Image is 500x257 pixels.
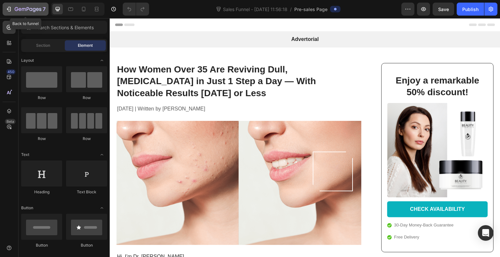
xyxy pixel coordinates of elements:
p: Free Delivery [285,216,344,223]
a: CHECK AVAILABILITY [278,183,378,199]
iframe: Design area [110,18,500,257]
div: CHECK AVAILABILITY [300,188,355,195]
button: 7 [3,3,49,16]
input: Search Sections & Elements [21,21,107,34]
div: Publish [462,6,479,13]
span: Text [21,152,29,158]
span: Save [438,6,449,12]
span: Section [36,43,50,48]
div: Row [66,95,107,101]
button: Save [433,3,454,16]
p: Hi, I’m Dr. [PERSON_NAME], [7,235,251,242]
span: Pre-sales Page [294,6,327,13]
span: Layout [21,58,34,63]
div: Text Block [66,189,107,195]
div: Row [21,136,62,142]
img: gempages_585576053401977691-e8614c0e-cfbb-4d76-9890-7209f98362e3.png [278,85,378,179]
span: Sales Funnel - [DATE] 11:56:18 [222,6,289,13]
span: Button [21,205,33,211]
p: 30-Day Money-Back Guarantee [285,204,344,211]
div: Row [21,95,62,101]
button: Publish [457,3,484,16]
div: Open Intercom Messenger [478,225,493,241]
span: Toggle open [97,149,107,160]
div: Button [21,242,62,248]
span: Toggle open [97,203,107,213]
div: Heading [21,189,62,195]
h2: Enjoy a remarkable 50% discount! [284,56,372,81]
span: / [290,6,292,13]
span: Element [78,43,93,48]
div: Row [66,136,107,142]
div: Beta [5,119,16,124]
span: Toggle open [97,55,107,66]
div: Button [66,242,107,248]
p: 7 [43,5,46,13]
div: 450 [6,69,16,74]
div: Undo/Redo [123,3,149,16]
